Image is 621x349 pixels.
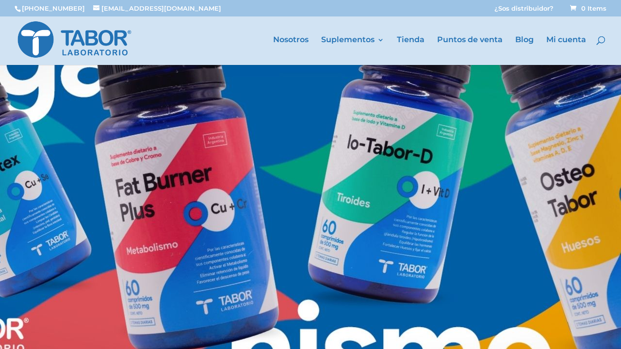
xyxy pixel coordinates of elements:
span: 0 Items [570,4,606,12]
a: [PHONE_NUMBER] [22,4,85,12]
a: ¿Sos distribuidor? [494,5,554,16]
a: 0 Items [568,4,606,12]
a: Mi cuenta [546,36,586,65]
a: Nosotros [273,36,309,65]
a: Suplementos [321,36,384,65]
a: [EMAIL_ADDRESS][DOMAIN_NAME] [93,4,221,12]
img: Laboratorio Tabor [16,19,132,60]
a: Puntos de venta [437,36,503,65]
a: Tienda [397,36,425,65]
a: Blog [515,36,534,65]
